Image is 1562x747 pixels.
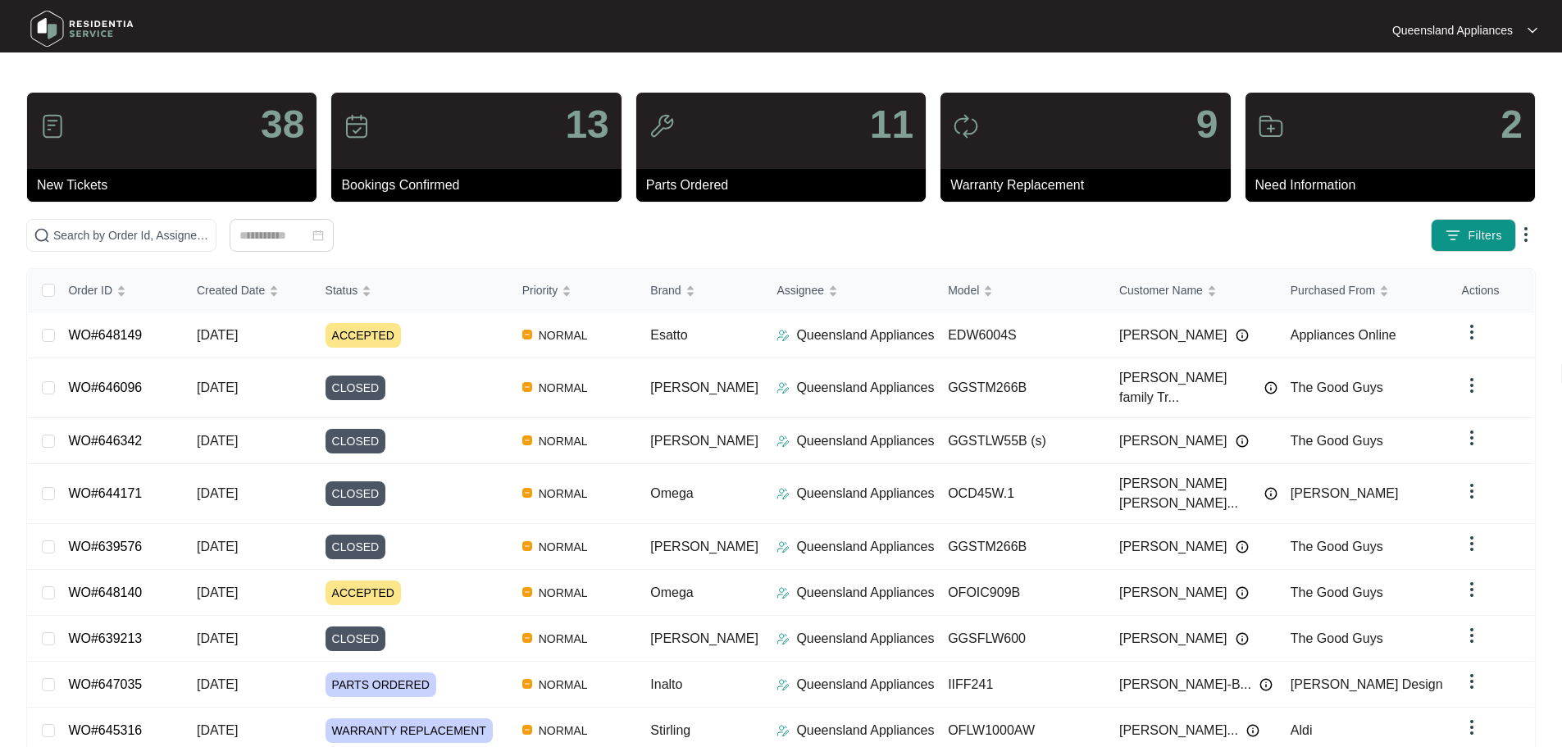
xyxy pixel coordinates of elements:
[1119,431,1227,451] span: [PERSON_NAME]
[1291,540,1383,553] span: The Good Guys
[532,378,594,398] span: NORMAL
[1462,481,1482,501] img: dropdown arrow
[796,721,934,740] p: Queensland Appliances
[650,486,693,500] span: Omega
[1291,328,1396,342] span: Appliances Online
[646,175,926,195] p: Parts Ordered
[68,328,142,342] a: WO#648149
[532,326,594,345] span: NORMAL
[776,540,790,553] img: Assigner Icon
[1119,583,1227,603] span: [PERSON_NAME]
[1246,724,1259,737] img: Info icon
[68,631,142,645] a: WO#639213
[776,586,790,599] img: Assigner Icon
[68,585,142,599] a: WO#648140
[776,678,790,691] img: Assigner Icon
[326,672,436,697] span: PARTS ORDERED
[796,378,934,398] p: Queensland Appliances
[326,718,493,743] span: WARRANTY REPLACEMENT
[1106,269,1277,312] th: Customer Name
[1462,626,1482,645] img: dropdown arrow
[935,418,1106,464] td: GGSTLW55B (s)
[197,486,238,500] span: [DATE]
[1119,326,1227,345] span: [PERSON_NAME]
[1291,677,1443,691] span: [PERSON_NAME] Design
[935,524,1106,570] td: GGSTM266B
[326,323,401,348] span: ACCEPTED
[796,431,934,451] p: Queensland Appliances
[776,632,790,645] img: Assigner Icon
[650,328,687,342] span: Esatto
[650,281,681,299] span: Brand
[197,677,238,691] span: [DATE]
[1236,329,1249,342] img: Info icon
[68,540,142,553] a: WO#639576
[197,281,265,299] span: Created Date
[1291,631,1383,645] span: The Good Guys
[522,633,532,643] img: Vercel Logo
[1236,632,1249,645] img: Info icon
[197,328,238,342] span: [DATE]
[650,677,682,691] span: Inalto
[39,113,66,139] img: icon
[650,540,758,553] span: [PERSON_NAME]
[326,429,386,453] span: CLOSED
[326,626,386,651] span: CLOSED
[935,358,1106,418] td: GGSTM266B
[509,269,638,312] th: Priority
[763,269,935,312] th: Assignee
[68,677,142,691] a: WO#647035
[1119,675,1251,695] span: [PERSON_NAME]-B...
[1462,717,1482,737] img: dropdown arrow
[650,631,758,645] span: [PERSON_NAME]
[326,281,358,299] span: Status
[935,662,1106,708] td: IIFF241
[261,105,304,144] p: 38
[935,312,1106,358] td: EDW6004S
[1462,534,1482,553] img: dropdown arrow
[532,537,594,557] span: NORMAL
[341,175,621,195] p: Bookings Confirmed
[1196,105,1218,144] p: 9
[1449,269,1534,312] th: Actions
[1462,428,1482,448] img: dropdown arrow
[565,105,608,144] p: 13
[776,381,790,394] img: Assigner Icon
[522,725,532,735] img: Vercel Logo
[1119,474,1256,513] span: [PERSON_NAME] [PERSON_NAME]...
[532,675,594,695] span: NORMAL
[184,269,312,312] th: Created Date
[1277,269,1449,312] th: Purchased From
[1462,376,1482,395] img: dropdown arrow
[532,583,594,603] span: NORMAL
[948,281,979,299] span: Model
[55,269,184,312] th: Order ID
[522,435,532,445] img: Vercel Logo
[796,629,934,649] p: Queensland Appliances
[1259,678,1273,691] img: Info icon
[1392,22,1513,39] p: Queensland Appliances
[1291,281,1375,299] span: Purchased From
[25,4,139,53] img: residentia service logo
[53,226,209,244] input: Search by Order Id, Assignee Name, Customer Name, Brand and Model
[1291,723,1313,737] span: Aldi
[950,175,1230,195] p: Warranty Replacement
[1501,105,1523,144] p: 2
[1255,175,1535,195] p: Need Information
[650,585,693,599] span: Omega
[68,434,142,448] a: WO#646342
[776,329,790,342] img: Assigner Icon
[1264,487,1277,500] img: Info icon
[1462,322,1482,342] img: dropdown arrow
[68,380,142,394] a: WO#646096
[197,380,238,394] span: [DATE]
[197,631,238,645] span: [DATE]
[1258,113,1284,139] img: icon
[953,113,979,139] img: icon
[197,585,238,599] span: [DATE]
[522,488,532,498] img: Vercel Logo
[522,330,532,339] img: Vercel Logo
[522,541,532,551] img: Vercel Logo
[1236,540,1249,553] img: Info icon
[197,723,238,737] span: [DATE]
